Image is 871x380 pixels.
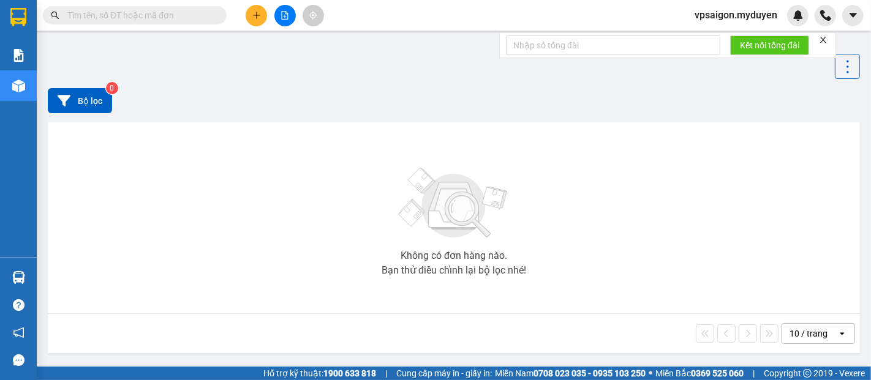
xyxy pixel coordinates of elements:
[12,49,25,62] img: solution-icon
[401,251,507,261] div: Không có đơn hàng nào.
[10,8,26,26] img: logo-vxr
[13,299,25,311] span: question-circle
[48,88,112,113] button: Bộ lọc
[252,11,261,20] span: plus
[51,11,59,20] span: search
[730,35,809,55] button: Kết nối tổng đài
[740,39,799,52] span: Kết nối tổng đài
[274,5,296,26] button: file-add
[281,11,289,20] span: file-add
[691,368,744,378] strong: 0369 525 060
[753,367,755,380] span: |
[685,7,787,23] span: vpsaigon.myduyen
[393,160,515,246] img: svg+xml;base64,PHN2ZyBjbGFzcz0ibGlzdC1wbHVnX19zdmciIHhtbG5zPSJodHRwOi8vd3d3LnczLm9yZy8yMDAwL3N2Zy...
[246,5,267,26] button: plus
[396,367,492,380] span: Cung cấp máy in - giấy in:
[495,367,646,380] span: Miền Nam
[385,367,387,380] span: |
[506,35,720,55] input: Nhập số tổng đài
[793,10,804,21] img: icon-new-feature
[13,354,25,366] span: message
[309,11,317,20] span: aim
[67,9,212,22] input: Tìm tên, số ĐT hoặc mã đơn
[820,10,831,21] img: phone-icon
[790,327,828,340] div: 10 / trang
[649,371,652,376] span: ⚪️
[303,5,324,26] button: aim
[837,329,847,338] svg: open
[13,327,25,338] span: notification
[848,10,859,21] span: caret-down
[12,271,25,284] img: warehouse-icon
[12,80,25,92] img: warehouse-icon
[655,367,744,380] span: Miền Bắc
[382,266,526,275] div: Bạn thử điều chỉnh lại bộ lọc nhé!
[106,82,118,94] sup: 0
[323,368,376,378] strong: 1900 633 818
[819,35,828,44] span: close
[842,5,864,26] button: caret-down
[803,369,812,378] span: copyright
[263,367,376,380] span: Hỗ trợ kỹ thuật:
[534,368,646,378] strong: 0708 023 035 - 0935 103 250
